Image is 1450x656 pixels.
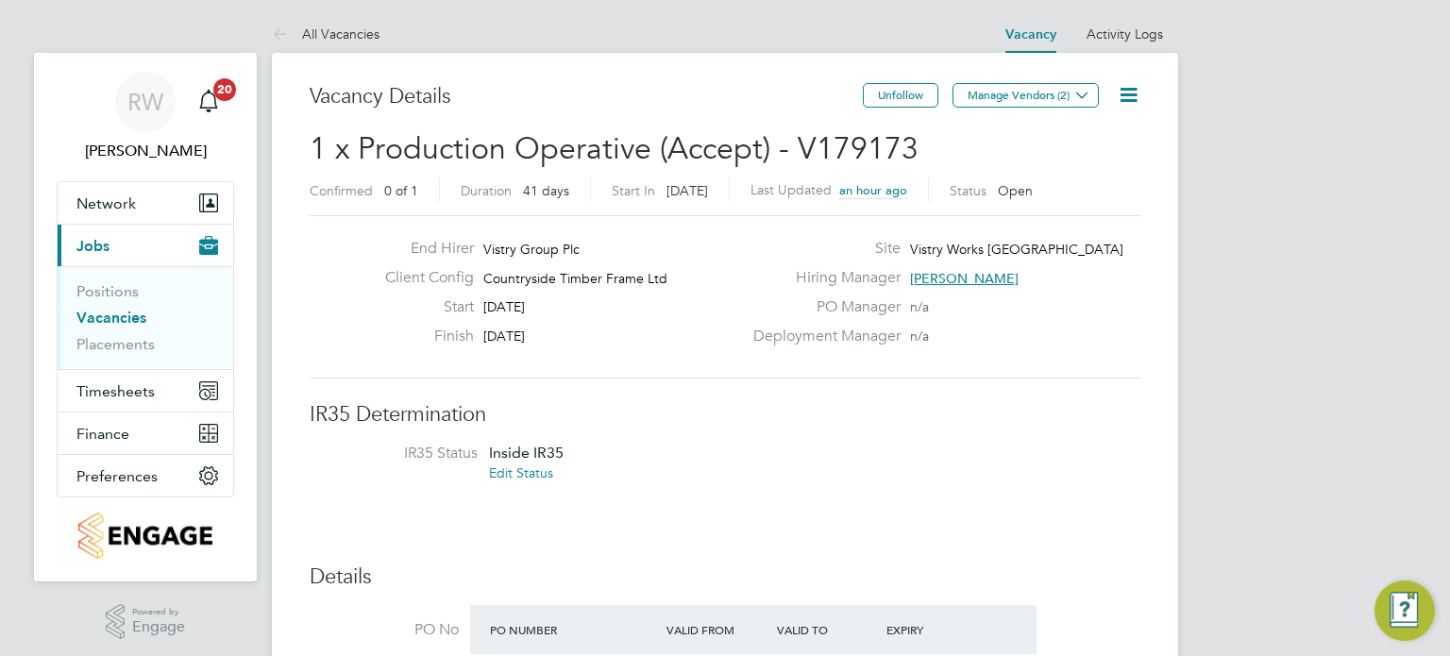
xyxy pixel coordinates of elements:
span: 0 of 1 [384,182,418,199]
a: 20 [190,72,228,132]
div: PO Number [485,613,662,647]
a: Edit Status [489,464,553,481]
a: RW[PERSON_NAME] [57,72,234,162]
span: Open [998,182,1033,199]
label: IR35 Status [329,444,478,463]
span: [DATE] [483,328,525,345]
div: Valid To [772,613,883,647]
span: Vistry Works [GEOGRAPHIC_DATA] [910,241,1123,258]
span: 41 days [523,182,569,199]
span: Timesheets [76,382,155,400]
label: Site [742,239,901,259]
span: 20 [213,78,236,101]
button: Manage Vendors (2) [953,83,1099,108]
span: Preferences [76,467,158,485]
label: Last Updated [750,181,832,198]
label: Hiring Manager [742,268,901,288]
label: Deployment Manager [742,327,901,346]
h3: IR35 Determination [310,401,1140,429]
span: [DATE] [666,182,708,199]
span: n/a [910,298,929,315]
label: Start [370,297,474,317]
label: PO No [310,620,459,640]
span: Finance [76,425,129,443]
a: Powered byEngage [106,604,186,640]
span: an hour ago [839,182,907,198]
button: Engage Resource Center [1374,580,1435,641]
span: Powered by [132,604,185,620]
div: Valid From [662,613,772,647]
span: Vistry Group Plc [483,241,580,258]
a: Go to home page [57,513,234,559]
nav: Main navigation [34,53,257,581]
span: Jobs [76,237,110,255]
button: Jobs [58,225,233,266]
span: 1 x Production Operative (Accept) - V179173 [310,130,919,167]
a: Vacancy [1005,26,1056,42]
span: Richard Walsh [57,140,234,162]
label: Start In [612,182,655,199]
label: PO Manager [742,297,901,317]
a: Positions [76,282,139,300]
div: Jobs [58,266,233,369]
span: [DATE] [483,298,525,315]
label: End Hirer [370,239,474,259]
a: Activity Logs [1087,25,1163,42]
label: Status [950,182,986,199]
label: Confirmed [310,182,373,199]
h3: Vacancy Details [310,83,863,110]
img: countryside-properties-logo-retina.png [78,513,211,559]
label: Client Config [370,268,474,288]
span: RW [127,90,163,114]
button: Timesheets [58,370,233,412]
a: Vacancies [76,309,146,327]
button: Finance [58,412,233,454]
label: Duration [461,182,512,199]
div: Expiry [882,613,992,647]
label: Finish [370,327,474,346]
span: Countryside Timber Frame Ltd [483,270,667,287]
button: Network [58,182,233,224]
a: Placements [76,335,155,353]
a: All Vacancies [272,25,379,42]
span: n/a [910,328,929,345]
button: Preferences [58,455,233,496]
span: Engage [132,619,185,635]
span: [PERSON_NAME] [910,270,1019,287]
span: Network [76,194,136,212]
h3: Details [310,563,1140,591]
button: Unfollow [863,83,938,108]
span: Inside IR35 [489,444,564,462]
